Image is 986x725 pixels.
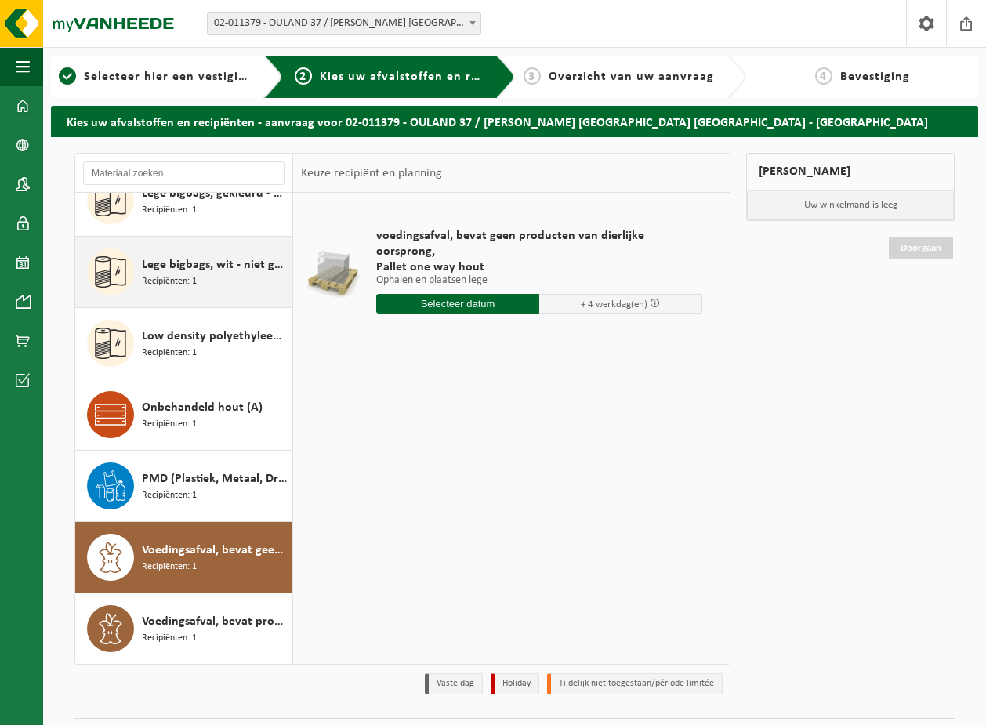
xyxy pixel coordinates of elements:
button: Voedingsafval, bevat geen producten van dierlijke oorsprong, gemengde verpakking (exclusief glas)... [75,522,292,593]
span: Kies uw afvalstoffen en recipiënten [320,71,535,83]
button: Low density polyethyleen (LDPE) folie, los, naturel Recipiënten: 1 [75,308,292,379]
li: Tijdelijk niet toegestaan/période limitée [547,673,723,694]
input: Selecteer datum [376,294,539,314]
span: Selecteer hier een vestiging [84,71,253,83]
p: Ophalen en plaatsen lege [376,275,702,286]
span: Voedingsafval, bevat producten van dierlijke oorsprong, gemengde verpakking (exclusief glas), cat... [142,612,288,631]
span: Pallet one way hout [376,259,702,275]
span: 02-011379 - OULAND 37 / C. STEINWEG BELGIUM NV - ANTWERPEN [207,12,481,35]
span: Recipiënten: 1 [142,417,197,432]
input: Materiaal zoeken [83,161,285,185]
span: Recipiënten: 1 [142,274,197,289]
span: Voedingsafval, bevat geen producten van dierlijke oorsprong, gemengde verpakking (exclusief glas) [142,541,288,560]
h2: Kies uw afvalstoffen en recipiënten - aanvraag voor 02-011379 - OULAND 37 / [PERSON_NAME] [GEOGRA... [51,106,978,136]
li: Vaste dag [425,673,483,694]
span: 02-011379 - OULAND 37 / C. STEINWEG BELGIUM NV - ANTWERPEN [208,13,480,34]
span: Recipiënten: 1 [142,488,197,503]
a: Doorgaan [889,237,953,259]
li: Holiday [491,673,539,694]
span: Lege bigbags, wit - niet gevaarlijk - los [142,256,288,274]
div: [PERSON_NAME] [746,153,955,190]
span: Lege bigbags, gekleurd - niet gevaarlijk - los [142,184,288,203]
span: 3 [524,67,541,85]
button: Lege bigbags, wit - niet gevaarlijk - los Recipiënten: 1 [75,237,292,308]
span: 4 [815,67,832,85]
span: Recipiënten: 1 [142,560,197,575]
span: 1 [59,67,76,85]
span: Recipiënten: 1 [142,203,197,218]
span: voedingsafval, bevat geen producten van dierlijke oorsprong, [376,228,702,259]
button: Lege bigbags, gekleurd - niet gevaarlijk - los Recipiënten: 1 [75,165,292,237]
span: Low density polyethyleen (LDPE) folie, los, naturel [142,327,288,346]
span: Recipiënten: 1 [142,346,197,361]
button: Voedingsafval, bevat producten van dierlijke oorsprong, gemengde verpakking (exclusief glas), cat... [75,593,292,664]
p: Uw winkelmand is leeg [747,190,954,220]
span: Overzicht van uw aanvraag [549,71,714,83]
span: Onbehandeld hout (A) [142,398,263,417]
span: 2 [295,67,312,85]
a: 1Selecteer hier een vestiging [59,67,252,86]
button: PMD (Plastiek, Metaal, Drankkartons) (bedrijven) Recipiënten: 1 [75,451,292,522]
span: Recipiënten: 1 [142,631,197,646]
span: + 4 werkdag(en) [581,299,647,310]
span: Bevestiging [840,71,910,83]
button: Onbehandeld hout (A) Recipiënten: 1 [75,379,292,451]
div: Keuze recipiënt en planning [293,154,450,193]
span: PMD (Plastiek, Metaal, Drankkartons) (bedrijven) [142,469,288,488]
